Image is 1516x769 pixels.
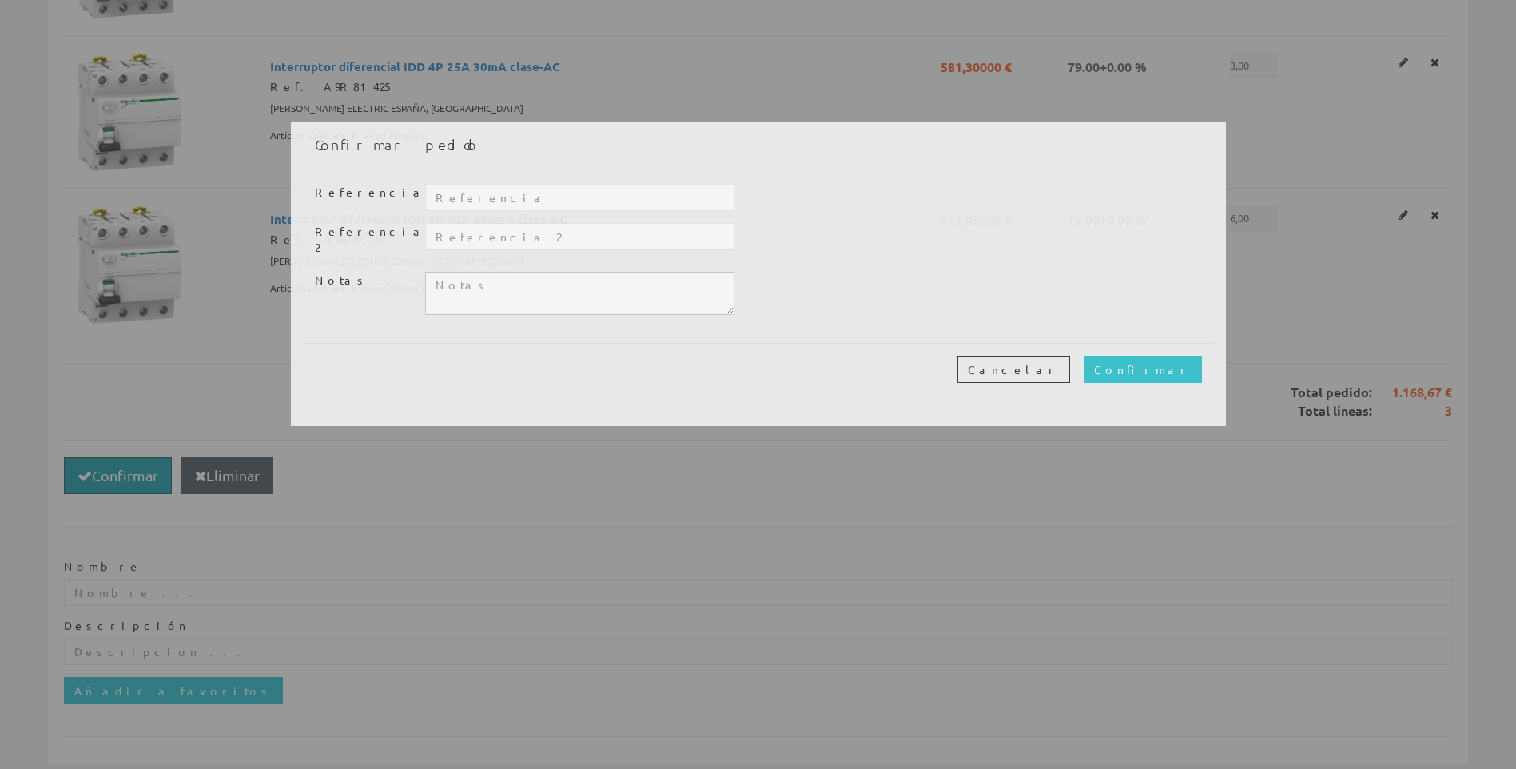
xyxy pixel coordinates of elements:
label: Referencia [303,185,414,201]
input: Confirmar [1084,356,1202,383]
input: Referencia [425,184,734,211]
label: Notas [303,273,414,289]
h4: Confirmar pedido [315,134,1202,155]
input: Referencia 2 [425,223,734,250]
button: Cancelar [957,356,1070,383]
label: Referencia 2 [303,224,414,256]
